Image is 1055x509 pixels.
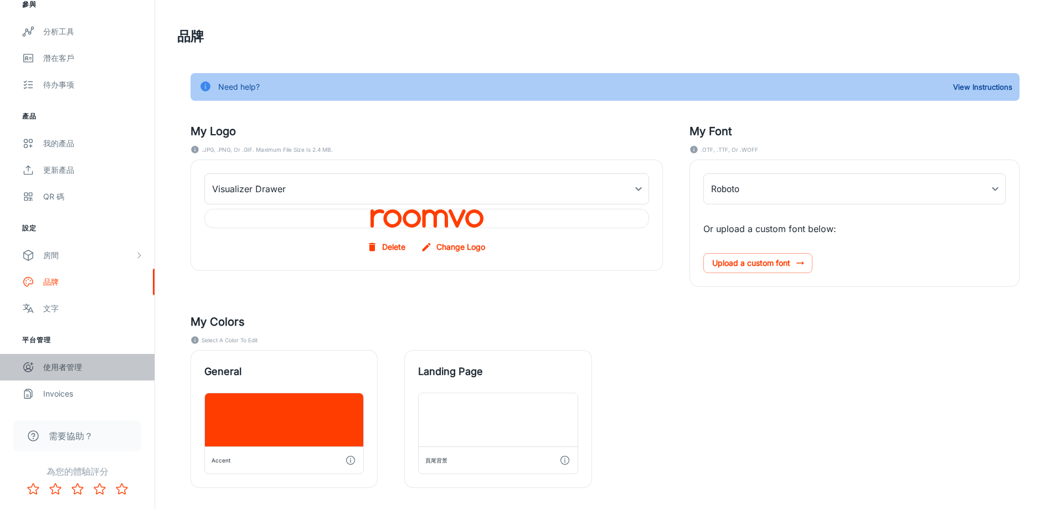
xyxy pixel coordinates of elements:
h5: My Colors [191,313,1020,330]
img: my_drawer_logo_background_image_en-us.svg [370,209,483,228]
p: Or upload a custom font below: [703,222,1006,235]
button: Rate 5 star [111,478,133,500]
div: 待办事项 [43,79,143,91]
button: Rate 3 star [66,478,89,500]
div: Visualizer Drawer [204,173,649,204]
h5: My Logo [191,123,663,140]
div: Roboto [703,173,1006,204]
div: Accent [212,455,230,466]
h1: 品牌 [177,27,204,47]
label: Change Logo [419,237,490,257]
span: .OTF, .TTF, or .WOFF [701,144,758,155]
button: Rate 2 star [44,478,66,500]
button: Rate 1 star [22,478,44,500]
div: QR 碼 [43,191,143,203]
div: Need help? [218,76,260,97]
div: 更新產品 [43,164,143,176]
button: Rate 4 star [89,478,111,500]
span: 需要協助？ [49,429,93,443]
button: View Instructions [950,79,1015,95]
span: .JPG, .PNG, or .GIF. Maximum file size is 2.4 MB. [202,144,333,155]
div: 潛在客戶 [43,52,143,64]
button: Delete [364,237,410,257]
div: 我的產品 [43,137,143,150]
div: 品牌 [43,276,143,288]
span: General [204,364,364,379]
div: Invoices [43,388,143,400]
div: 頁尾背景 [425,455,447,466]
div: 使用者管理 [43,361,143,373]
div: 文字 [43,302,143,315]
div: 房間 [43,249,135,261]
p: 為您的體驗評分 [9,465,146,478]
span: Landing Page [418,364,578,379]
div: 分析工具 [43,25,143,38]
h5: My Font [689,123,1020,140]
span: Upload a custom font [703,253,812,273]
